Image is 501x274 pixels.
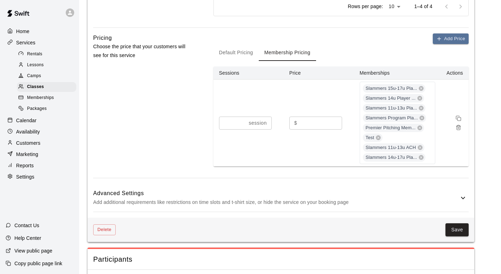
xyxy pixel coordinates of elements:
[16,139,40,147] p: Customers
[363,85,420,92] span: Slammers 15u-17u Pla...
[16,28,30,35] p: Home
[363,84,426,93] div: Slammers 15u-17u Pla...
[6,160,73,171] a: Reports
[93,33,112,43] h6: Pricing
[363,114,426,122] div: Slammers Program Pla...
[363,124,424,132] div: Premier Pitching Mem...
[249,119,266,127] p: session
[454,123,463,132] button: Remove price
[414,3,432,10] p: 1–4 of 4
[213,44,259,61] button: Default Pricing
[6,138,73,148] a: Customers
[363,154,420,161] span: Slammers 14u-17u Pla...
[17,93,76,103] div: Memberships
[17,82,76,92] div: Classes
[17,93,79,104] a: Memberships
[363,153,426,162] div: Slammers 14u-17u Pla...
[27,105,47,112] span: Packages
[17,49,76,59] div: Rentals
[294,119,297,127] p: $
[259,44,316,61] button: Membership Pricing
[17,60,76,70] div: Lessons
[445,223,469,236] button: Save
[386,1,403,12] div: 10
[17,104,79,114] a: Packages
[16,117,37,124] p: Calendar
[17,104,76,114] div: Packages
[16,128,40,135] p: Availability
[17,71,79,82] a: Camps
[17,49,79,60] a: Rentals
[14,235,41,242] p: Help Center
[6,126,73,137] a: Availability
[213,67,284,80] th: Sessions
[14,260,62,267] p: Copy public page link
[6,37,73,48] a: Services
[93,42,191,60] p: Choose the price that your customers will see for this service
[16,39,36,46] p: Services
[27,62,44,69] span: Lessons
[354,67,441,80] th: Memberships
[6,26,73,37] a: Home
[16,162,34,169] p: Reports
[6,172,73,182] a: Settings
[93,184,469,212] div: Advanced SettingsAdd additional requirements like restrictions on time slots and t-shirt size, or...
[27,51,43,58] span: Rentals
[433,33,469,44] button: Add Price
[93,224,116,235] button: Delete
[363,104,426,112] div: Slammers 11u-13u Pla...
[27,73,41,80] span: Camps
[363,143,424,152] div: Slammers 11u-13u ACH
[6,115,73,126] a: Calendar
[441,67,469,80] th: Actions
[27,94,54,101] span: Memberships
[93,198,459,207] p: Add additional requirements like restrictions on time slots and t-shirt size, or hide the service...
[348,3,383,10] p: Rows per page:
[14,222,39,229] p: Contact Us
[363,144,419,151] span: Slammers 11u-13u ACH
[363,125,418,131] span: Premier Pitching Mem...
[17,60,79,70] a: Lessons
[363,115,421,122] span: Slammers Program Pla...
[363,135,377,141] span: Test
[17,82,79,93] a: Classes
[363,133,383,142] div: Test
[17,71,76,81] div: Camps
[27,83,44,91] span: Classes
[363,94,424,102] div: Slammers 14u Player ...
[454,114,463,123] button: Duplicate price
[93,255,469,264] span: Participants
[16,173,34,180] p: Settings
[93,189,459,198] h6: Advanced Settings
[6,149,73,160] a: Marketing
[16,151,38,158] p: Marketing
[363,95,418,102] span: Slammers 14u Player ...
[284,67,354,80] th: Price
[363,105,420,112] span: Slammers 11u-13u Pla...
[14,247,52,254] p: View public page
